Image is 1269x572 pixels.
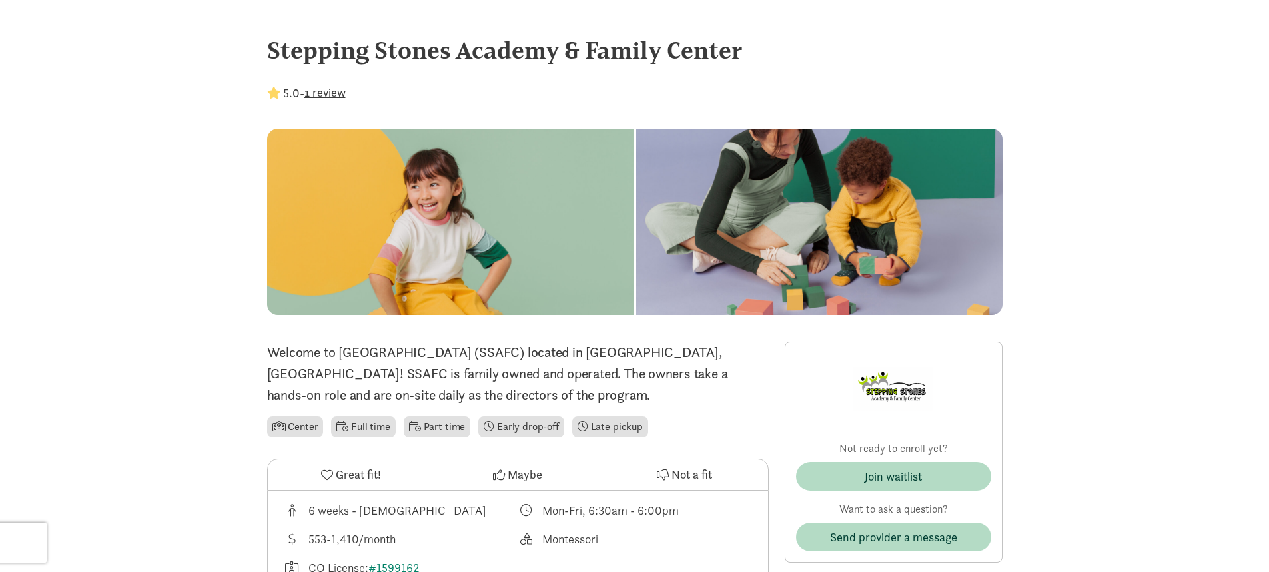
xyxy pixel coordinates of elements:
li: Center [267,416,324,437]
li: Early drop-off [478,416,564,437]
span: Not a fit [671,465,712,483]
strong: 5.0 [283,85,300,101]
button: Great fit! [268,459,434,490]
div: Average tuition for this program [284,530,518,548]
div: This provider's education philosophy [518,530,752,548]
div: Class schedule [518,501,752,519]
li: Full time [331,416,395,437]
div: Join waitlist [865,467,922,485]
button: Send provider a message [796,523,991,551]
div: Age range for children that this provider cares for [284,501,518,519]
div: 553-1,410/month [308,530,396,548]
li: Part time [404,416,470,437]
img: Provider logo [853,353,933,425]
li: Late pickup [572,416,648,437]
button: Not a fit [601,459,767,490]
button: 1 review [304,83,346,101]
p: Welcome to [GEOGRAPHIC_DATA] (SSAFC) located in [GEOGRAPHIC_DATA], [GEOGRAPHIC_DATA]! SSAFC is fa... [267,342,769,406]
span: Send provider a message [830,528,957,546]
div: Stepping Stones Academy & Family Center [267,32,1003,68]
p: Not ready to enroll yet? [796,441,991,457]
p: Want to ask a question? [796,501,991,517]
div: Montessori [542,530,598,548]
div: - [267,84,346,102]
button: Maybe [434,459,601,490]
div: 6 weeks - [DEMOGRAPHIC_DATA] [308,501,486,519]
span: Maybe [508,465,542,483]
button: Join waitlist [796,462,991,491]
div: Mon-Fri, 6:30am - 6:00pm [542,501,679,519]
span: Great fit! [336,465,381,483]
